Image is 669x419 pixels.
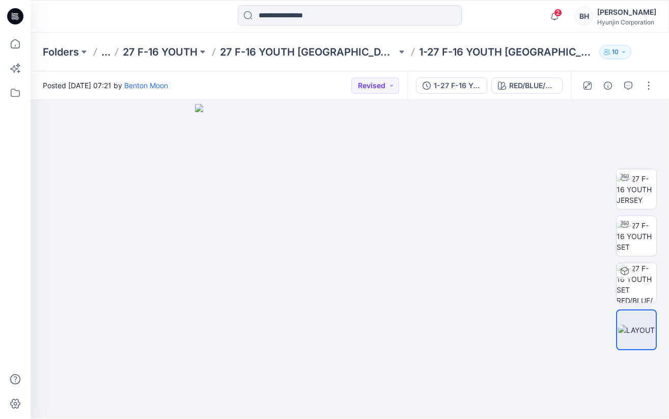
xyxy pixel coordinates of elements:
a: 27 F-16 YOUTH [123,45,198,59]
div: [PERSON_NAME] [597,6,656,18]
button: Details [600,77,616,94]
img: 1-27 F-16 YOUTH SET [617,220,656,252]
button: RED/BLUE/WHITE [491,77,563,94]
button: ... [101,45,110,59]
div: Hyunjin Corporation [597,18,656,26]
a: Folders [43,45,79,59]
button: 10 [599,45,631,59]
p: 10 [612,46,619,58]
span: 2 [554,9,562,17]
div: 1-27 F-16 YOUTH [GEOGRAPHIC_DATA] [434,80,481,91]
a: Benton Moon [124,81,168,90]
img: LAYOUT [618,325,655,335]
a: 27 F-16 YOUTH [GEOGRAPHIC_DATA] [220,45,397,59]
div: BH [575,7,593,25]
img: eyJhbGciOiJIUzI1NiIsImtpZCI6IjAiLCJzbHQiOiJzZXMiLCJ0eXAiOiJKV1QifQ.eyJkYXRhIjp7InR5cGUiOiJzdG9yYW... [195,104,505,418]
p: 1-27 F-16 YOUTH [GEOGRAPHIC_DATA] [419,45,596,59]
img: 1-27 F-16 YOUTH SET RED/BLUE/WHITE [617,263,656,303]
button: 1-27 F-16 YOUTH [GEOGRAPHIC_DATA] [416,77,487,94]
span: Posted [DATE] 07:21 by [43,80,168,91]
div: RED/BLUE/WHITE [509,80,556,91]
img: 1-27 F-16 YOUTH JERSEY [617,173,656,205]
